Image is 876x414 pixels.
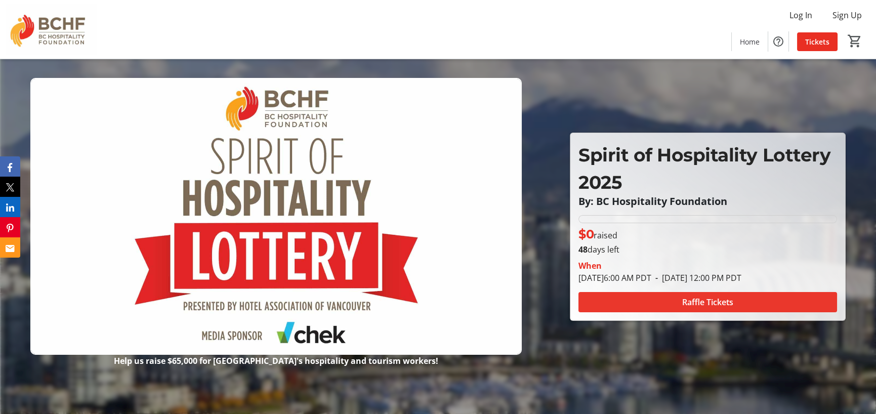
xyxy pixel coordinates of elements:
button: Cart [846,32,864,50]
img: BC Hospitality Foundation's Logo [6,4,96,55]
span: $0 [578,227,594,241]
div: When [578,260,602,272]
span: 48 [578,244,588,255]
span: Tickets [805,36,829,47]
span: [DATE] 6:00 AM PDT [578,272,651,283]
p: By: BC Hospitality Foundation [578,196,837,207]
a: Home [732,32,768,51]
span: Home [740,36,760,47]
button: Raffle Tickets [578,292,837,312]
button: Help [768,31,788,52]
span: [DATE] 12:00 PM PDT [651,272,741,283]
span: - [651,272,662,283]
a: Tickets [797,32,838,51]
button: Log In [781,7,820,23]
span: Log In [789,9,812,21]
p: days left [578,243,837,256]
p: raised [578,225,617,243]
strong: Help us raise $65,000 for [GEOGRAPHIC_DATA]'s hospitality and tourism workers! [114,355,438,366]
button: Sign Up [824,7,870,23]
span: Raffle Tickets [682,296,733,308]
span: Sign Up [832,9,862,21]
img: Campaign CTA Media Photo [30,78,522,355]
div: 0% of fundraising goal reached [578,215,837,223]
span: Spirit of Hospitality Lottery 2025 [578,144,830,193]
